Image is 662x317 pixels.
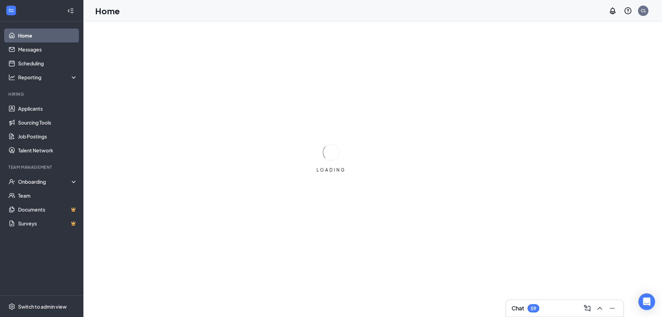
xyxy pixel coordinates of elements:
[638,293,655,310] div: Open Intercom Messenger
[18,178,72,185] div: Onboarding
[531,306,536,311] div: 59
[18,189,77,203] a: Team
[18,129,77,143] a: Job Postings
[67,7,74,14] svg: Collapse
[582,303,593,314] button: ComposeMessage
[641,8,646,14] div: CL
[18,303,67,310] div: Switch to admin view
[8,178,15,185] svg: UserCheck
[594,303,605,314] button: ChevronUp
[624,7,632,15] svg: QuestionInfo
[583,304,591,312] svg: ComposeMessage
[18,74,78,81] div: Reporting
[18,143,77,157] a: Talent Network
[607,303,618,314] button: Minimize
[608,7,617,15] svg: Notifications
[314,167,349,173] div: LOADING
[8,164,76,170] div: Team Management
[8,91,76,97] div: Hiring
[8,74,15,81] svg: Analysis
[8,303,15,310] svg: Settings
[18,203,77,216] a: DocumentsCrown
[608,304,616,312] svg: Minimize
[95,5,120,17] h1: Home
[512,304,524,312] h3: Chat
[18,42,77,56] a: Messages
[18,29,77,42] a: Home
[18,102,77,116] a: Applicants
[8,7,15,14] svg: WorkstreamLogo
[18,56,77,70] a: Scheduling
[18,216,77,230] a: SurveysCrown
[596,304,604,312] svg: ChevronUp
[18,116,77,129] a: Sourcing Tools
